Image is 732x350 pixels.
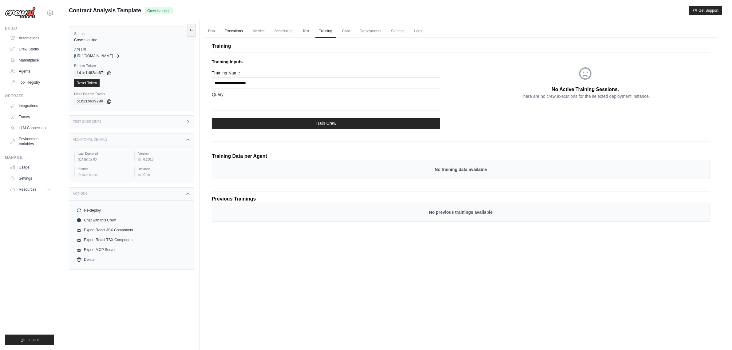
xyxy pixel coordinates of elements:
[74,47,189,52] label: API URL
[387,25,408,38] a: Settings
[74,98,105,105] code: 51c21b639290
[19,187,36,192] span: Resources
[7,123,54,133] a: LLM Connections
[74,215,189,225] a: Chat with this Crew
[7,185,54,194] button: Resources
[299,25,313,38] a: Test
[7,173,54,183] a: Settings
[74,92,189,97] label: User Bearer Token
[73,138,107,141] h3: Additional Details
[5,7,36,19] img: Logo
[74,205,189,215] button: Re-deploy
[145,7,173,14] span: Crew is online
[74,255,189,264] a: Delete
[5,335,54,345] button: Logout
[74,54,113,58] span: [URL][DOMAIN_NAME]
[74,70,105,77] code: 141e1d62ab67
[221,25,247,38] a: Executions
[138,151,189,156] label: Version
[5,93,54,98] div: Operate
[212,70,440,76] label: Training Name
[689,6,722,15] button: Get Support
[212,42,710,50] p: Training
[218,209,703,215] p: No previous trainings available
[218,166,703,173] p: No training data available
[74,38,189,42] div: Crew is online
[73,192,88,196] h3: Actions
[7,162,54,172] a: Usage
[78,167,129,171] label: Branch
[78,173,98,177] span: Default branch
[78,151,129,156] label: Last Deployed
[73,120,102,124] h3: Test Endpoints
[7,33,54,43] a: Automations
[7,44,54,54] a: Crew Studio
[212,59,461,65] p: Training Inputs
[212,153,267,160] p: Training Data per Agent
[69,6,141,15] span: Contract Analysis Template
[410,25,426,38] a: Logs
[74,63,189,68] label: Bearer Token
[338,25,354,38] a: Chat
[78,158,97,161] time: August 25, 2025 at 17:03 CEST
[74,235,189,245] a: Export React TSX Component
[138,157,189,162] div: 0.130.0
[271,25,296,38] a: Scheduling
[249,25,268,38] a: Metrics
[74,31,189,36] label: Status
[7,78,54,87] a: Tool Registry
[74,225,189,235] a: Export React JSX Component
[7,112,54,122] a: Traces
[521,93,650,99] p: There are no crew executions for the selected deployment instance.
[212,91,440,97] label: Query
[552,86,619,93] p: No Active Training Sessions.
[7,55,54,65] a: Marketplace
[212,195,710,203] p: Previous Trainings
[138,167,189,171] label: Instance
[7,101,54,111] a: Integrations
[204,25,219,38] a: Run
[212,118,440,129] button: Train Crew
[315,25,336,38] a: Training
[356,25,385,38] a: Deployments
[5,155,54,160] div: Manage
[27,337,39,342] span: Logout
[7,66,54,76] a: Agents
[74,245,189,255] a: Export MCP Server
[7,134,54,149] a: Environment Variables
[138,173,189,177] div: Crew
[5,26,54,31] div: Build
[74,79,100,87] a: Reset Token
